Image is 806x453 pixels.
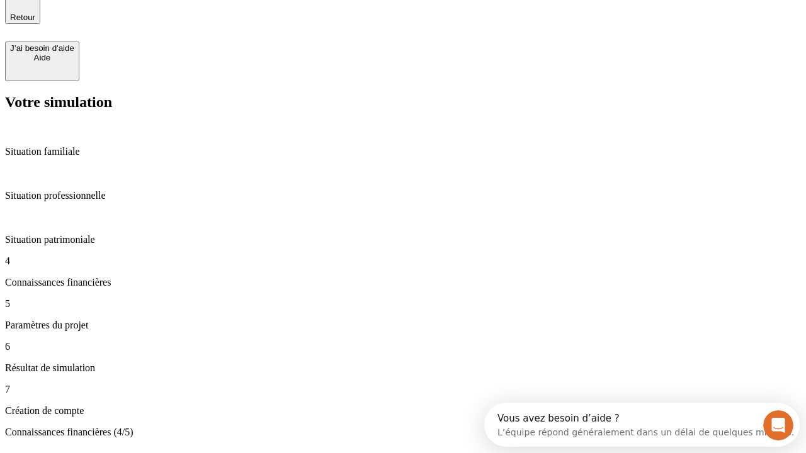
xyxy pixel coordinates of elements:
p: Résultat de simulation [5,362,801,374]
h2: Votre simulation [5,94,801,111]
p: Situation professionnelle [5,190,801,201]
div: Ouvrir le Messenger Intercom [5,5,347,40]
span: Retour [10,13,35,22]
p: 5 [5,298,801,310]
p: Connaissances financières (4/5) [5,427,801,438]
p: Paramètres du projet [5,320,801,331]
p: Situation patrimoniale [5,234,801,245]
div: Aide [10,53,74,62]
p: 6 [5,341,801,352]
p: 7 [5,384,801,395]
p: Situation familiale [5,146,801,157]
iframe: Intercom live chat discovery launcher [484,403,800,447]
button: J’ai besoin d'aideAide [5,42,79,81]
p: Connaissances financières [5,277,801,288]
div: J’ai besoin d'aide [10,43,74,53]
div: Vous avez besoin d’aide ? [13,11,310,21]
div: L’équipe répond généralement dans un délai de quelques minutes. [13,21,310,34]
p: 4 [5,255,801,267]
iframe: Intercom live chat [763,410,793,440]
p: Création de compte [5,405,801,417]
